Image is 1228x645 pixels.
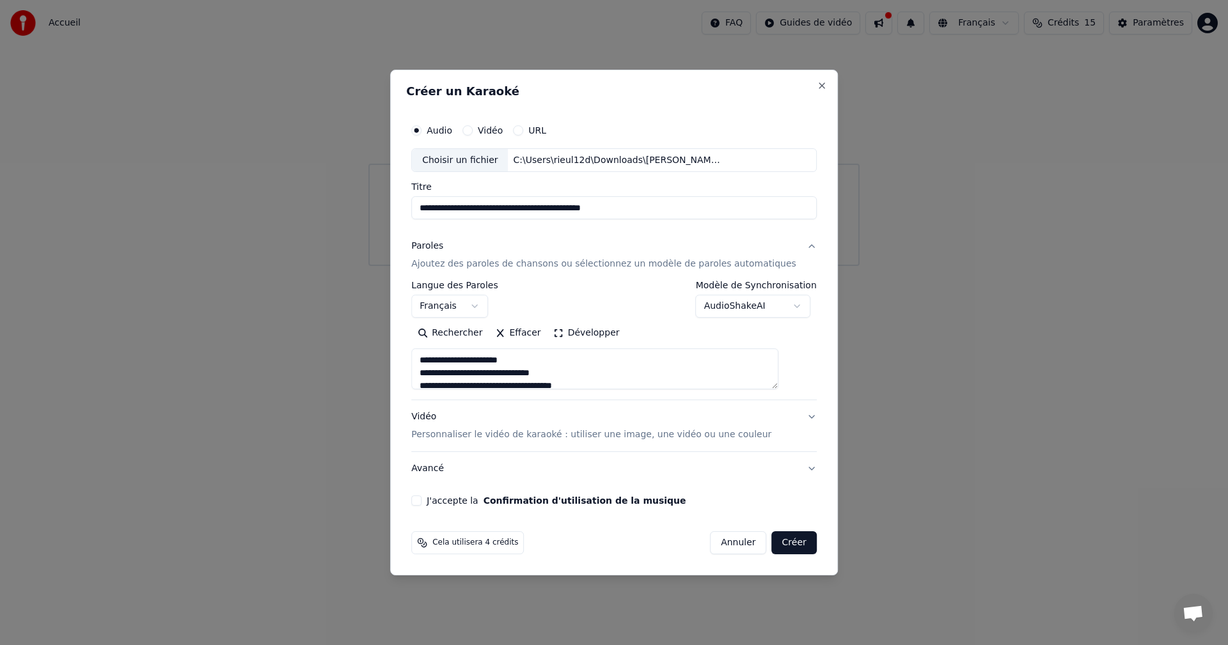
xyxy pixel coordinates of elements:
button: ParolesAjoutez des paroles de chansons ou sélectionnez un modèle de paroles automatiques [411,230,817,281]
label: Modèle de Synchronisation [696,281,817,290]
button: Créer [772,531,817,554]
label: Langue des Paroles [411,281,498,290]
button: Rechercher [411,323,489,344]
button: Développer [547,323,626,344]
h2: Créer un Karaoké [406,86,822,97]
button: Avancé [411,452,817,485]
div: Vidéo [411,411,771,442]
label: URL [528,126,546,135]
button: J'accepte la [484,496,686,505]
div: Choisir un fichier [412,149,508,172]
label: Vidéo [478,126,503,135]
button: VidéoPersonnaliser le vidéo de karaoké : utiliser une image, une vidéo ou une couleur [411,401,817,452]
div: C:\Users\rieul12d\Downloads\[PERSON_NAME] - Les Champs-Elysées (Karaoke Version).mp3 [508,154,726,167]
button: Effacer [489,323,547,344]
span: Cela utilisera 4 crédits [432,538,518,548]
p: Ajoutez des paroles de chansons ou sélectionnez un modèle de paroles automatiques [411,258,796,271]
label: J'accepte la [427,496,686,505]
button: Annuler [710,531,766,554]
p: Personnaliser le vidéo de karaoké : utiliser une image, une vidéo ou une couleur [411,428,771,441]
label: Audio [427,126,452,135]
div: Paroles [411,240,443,253]
div: ParolesAjoutez des paroles de chansons ou sélectionnez un modèle de paroles automatiques [411,281,817,400]
label: Titre [411,183,817,192]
